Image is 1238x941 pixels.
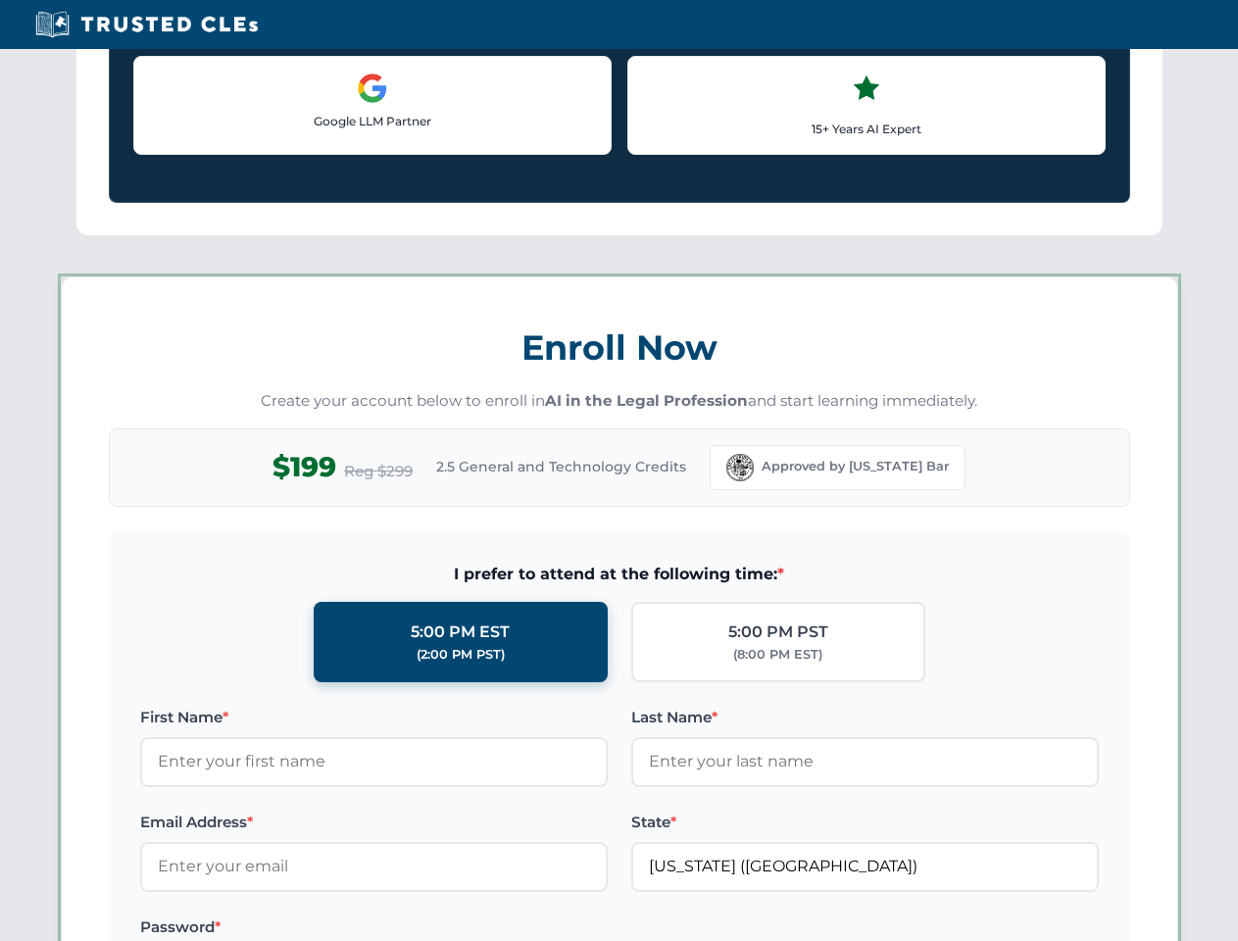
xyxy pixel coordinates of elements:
img: Florida Bar [726,454,754,481]
img: Google [357,73,388,104]
label: Password [140,916,608,939]
strong: AI in the Legal Profession [545,391,748,410]
input: Enter your email [140,842,608,891]
div: (8:00 PM EST) [733,645,822,665]
div: (2:00 PM PST) [417,645,505,665]
input: Florida (FL) [631,842,1099,891]
div: 5:00 PM PST [728,619,828,645]
span: Reg $299 [344,460,413,483]
input: Enter your last name [631,737,1099,786]
p: 15+ Years AI Expert [644,120,1089,138]
div: 5:00 PM EST [411,619,510,645]
img: Trusted CLEs [29,10,264,39]
p: Google LLM Partner [150,112,595,130]
p: Create your account below to enroll in and start learning immediately. [109,390,1130,413]
input: Enter your first name [140,737,608,786]
label: Email Address [140,811,608,834]
label: State [631,811,1099,834]
span: 2.5 General and Technology Credits [436,456,686,477]
h3: Enroll Now [109,317,1130,378]
label: First Name [140,706,608,729]
span: I prefer to attend at the following time: [140,562,1099,587]
label: Last Name [631,706,1099,729]
span: Approved by [US_STATE] Bar [762,457,949,476]
span: $199 [272,445,336,489]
